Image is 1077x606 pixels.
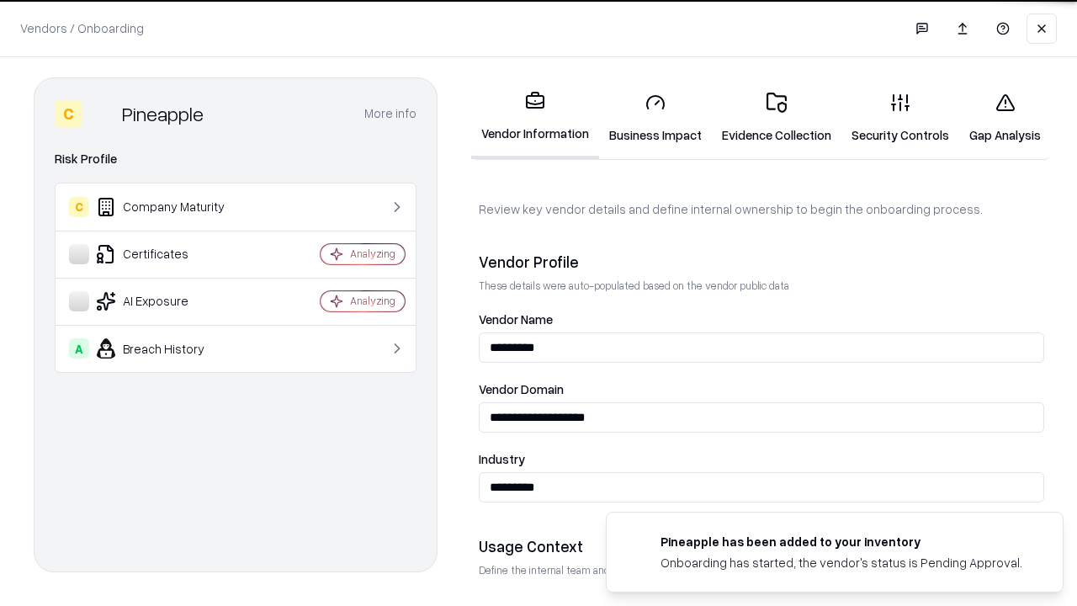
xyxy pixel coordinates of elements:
p: Define the internal team and reason for using this vendor. This helps assess business relevance a... [479,563,1044,577]
div: Pineapple has been added to your inventory [661,533,1022,550]
div: C [55,100,82,127]
button: More info [364,98,416,129]
label: Vendor Domain [479,383,1044,396]
a: Vendor Information [471,77,599,159]
img: pineappleenergy.com [627,533,647,553]
div: A [69,338,89,359]
div: AI Exposure [69,291,270,311]
div: Analyzing [350,247,395,261]
p: Review key vendor details and define internal ownership to begin the onboarding process. [479,200,1044,218]
label: Industry [479,453,1044,465]
p: These details were auto-populated based on the vendor public data [479,279,1044,293]
a: Evidence Collection [712,79,841,157]
p: Vendors / Onboarding [20,19,144,37]
div: Onboarding has started, the vendor's status is Pending Approval. [661,554,1022,571]
div: Pineapple [122,100,204,127]
a: Business Impact [599,79,712,157]
div: Company Maturity [69,197,270,217]
a: Gap Analysis [959,79,1051,157]
label: Vendor Name [479,313,1044,326]
div: C [69,197,89,217]
div: Certificates [69,244,270,264]
div: Vendor Profile [479,252,1044,272]
div: Breach History [69,338,270,359]
div: Risk Profile [55,149,416,169]
div: Usage Context [479,536,1044,556]
a: Security Controls [841,79,959,157]
div: Analyzing [350,294,395,308]
img: Pineapple [88,100,115,127]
